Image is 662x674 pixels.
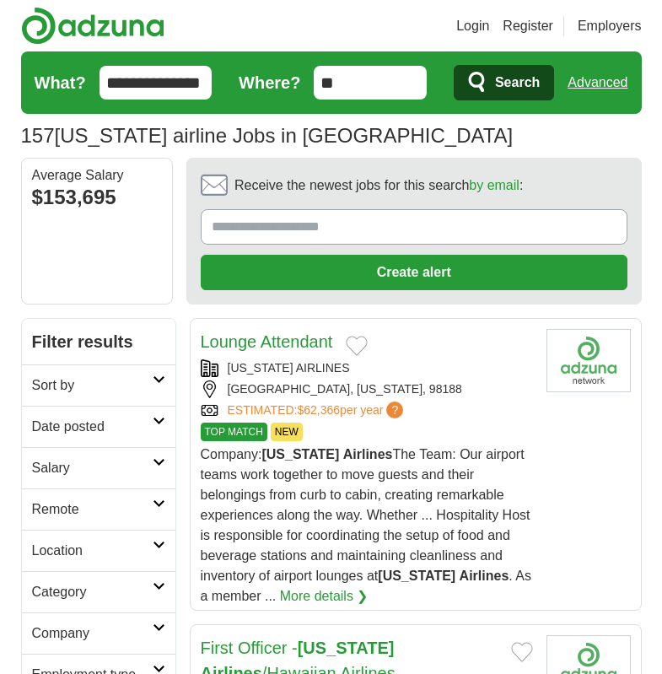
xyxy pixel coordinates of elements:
h2: Company [32,623,153,644]
span: Search [495,66,540,100]
a: Company [22,612,175,654]
div: Average Salary [32,169,162,182]
div: $153,695 [32,182,162,213]
img: Adzuna logo [21,7,164,45]
a: Remote [22,488,175,530]
span: $62,366 [297,403,340,417]
span: Receive the newest jobs for this search : [234,175,523,196]
a: Lounge Attendant [201,332,333,351]
strong: Airlines [460,569,509,583]
label: What? [35,70,86,95]
h2: Remote [32,499,153,520]
h2: Sort by [32,375,153,396]
span: Company: The Team: Our airport teams work together to move guests and their belongings from curb ... [201,447,531,603]
div: [GEOGRAPHIC_DATA], [US_STATE], 98188 [201,380,533,398]
h2: Salary [32,458,153,478]
strong: Airlines [343,447,393,461]
h2: Filter results [22,319,175,364]
button: Search [454,65,554,100]
img: Company logo [546,329,631,392]
button: Create alert [201,255,627,290]
a: Register [503,16,553,36]
strong: [US_STATE] [378,569,455,583]
a: Employers [578,16,642,36]
a: ESTIMATED:$62,366per year? [228,402,407,419]
a: Advanced [568,66,627,100]
a: Date posted [22,406,175,447]
a: More details ❯ [280,586,369,607]
label: Where? [239,70,300,95]
strong: [US_STATE] [298,639,395,657]
span: NEW [271,423,303,441]
a: Sort by [22,364,175,406]
a: Location [22,530,175,571]
span: ? [386,402,403,418]
button: Add to favorite jobs [511,642,533,662]
h2: Category [32,582,153,602]
a: Category [22,571,175,612]
h2: Date posted [32,417,153,437]
a: by email [469,178,519,192]
a: Salary [22,447,175,488]
span: TOP MATCH [201,423,267,441]
button: Add to favorite jobs [346,336,368,356]
span: 157 [21,121,55,151]
div: [US_STATE] AIRLINES [201,359,533,377]
a: Login [456,16,489,36]
strong: [US_STATE] [261,447,339,461]
h1: [US_STATE] airline Jobs in [GEOGRAPHIC_DATA] [21,124,514,147]
h2: Location [32,541,153,561]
